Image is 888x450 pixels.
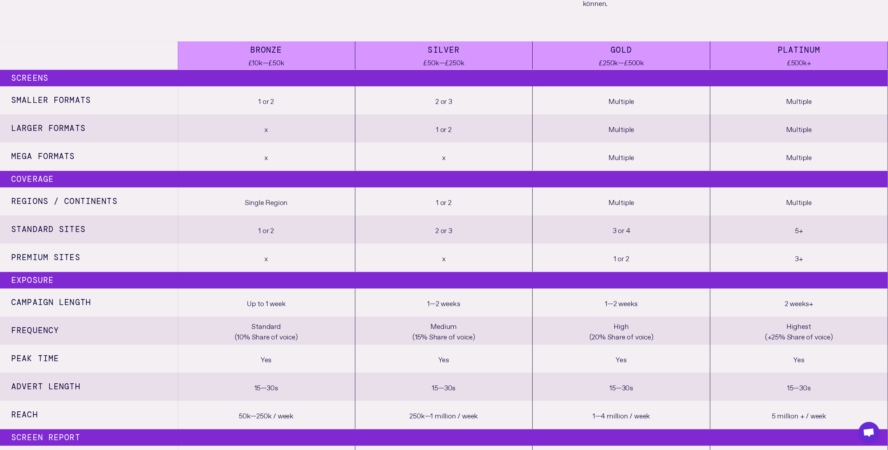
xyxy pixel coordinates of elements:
[778,44,820,56] div: Platinum
[710,401,888,429] div: 5 million + / week
[533,187,710,216] div: Multiple
[178,216,355,244] div: 1 or 2
[599,57,644,67] div: £250k—£500k
[248,57,284,67] div: £10k—£50k
[178,373,355,401] div: 15—30s
[533,114,710,143] div: Multiple
[710,216,888,244] div: 5+
[423,57,464,67] div: £50k—£250k
[355,143,533,171] div: x
[710,143,888,171] div: Multiple
[355,373,533,401] div: 15—30s
[533,86,710,114] div: Multiple
[355,216,533,244] div: 2 or 3
[710,345,888,373] div: Yes
[355,401,533,429] div: 250k—1 million / week
[178,401,355,429] div: 50k—250k / week
[355,244,533,272] div: x
[533,289,710,317] div: 1—2 weeks
[533,143,710,171] div: Multiple
[423,44,464,56] div: Silver
[710,114,888,143] div: Multiple
[710,289,888,317] div: 2 weeks+
[178,289,355,317] div: Up to 1 week
[710,373,888,401] div: 15—30s
[178,317,355,345] div: Standard (10% Share of voice)
[533,244,710,272] div: 1 or 2
[599,44,644,56] div: Gold
[178,86,355,114] div: 1 or 2
[248,44,284,56] div: Bronze
[778,57,820,67] div: £500k+
[533,216,710,244] div: 3 or 4
[710,317,888,345] div: Highest (+25% Share of voice)
[355,114,533,143] div: 1 or 2
[355,317,533,345] div: Medium (15% Share of voice)
[178,187,355,216] div: Single Region
[355,187,533,216] div: 1 or 2
[355,86,533,114] div: 2 or 3
[533,345,710,373] div: Yes
[178,345,355,373] div: Yes
[178,244,355,272] div: x
[178,143,355,171] div: x
[710,187,888,216] div: Multiple
[859,422,880,443] div: Chat öffnen
[533,373,710,401] div: 15—30s
[710,86,888,114] div: Multiple
[533,317,710,345] div: High (20% Share of voice)
[355,289,533,317] div: 1—2 weeks
[178,114,355,143] div: x
[355,345,533,373] div: Yes
[710,244,888,272] div: 3+
[533,401,710,429] div: 1—4 million / week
